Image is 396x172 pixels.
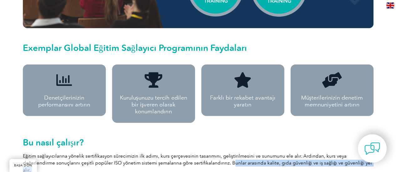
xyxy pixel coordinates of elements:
font: BAŞA DÖN [14,164,32,167]
font: Kuruluşunuzu tercih edilen bir işveren olarak konumlandırın [120,94,187,115]
font: Exemplar Global Eğitim Sağlayıcı Programının Faydaları [23,42,247,53]
font: Bu nasıl çalışır? [23,137,84,148]
font: Denetçilerinizin performansını artırın [38,94,90,108]
a: BAŞA DÖN [9,159,37,172]
font: Müşterilerinizin denetim memnuniyetini artırın [301,94,363,108]
img: en [386,2,394,8]
img: contact-chat.png [364,141,380,156]
font: Farklı bir rekabet avantajı yaratın [210,94,275,108]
